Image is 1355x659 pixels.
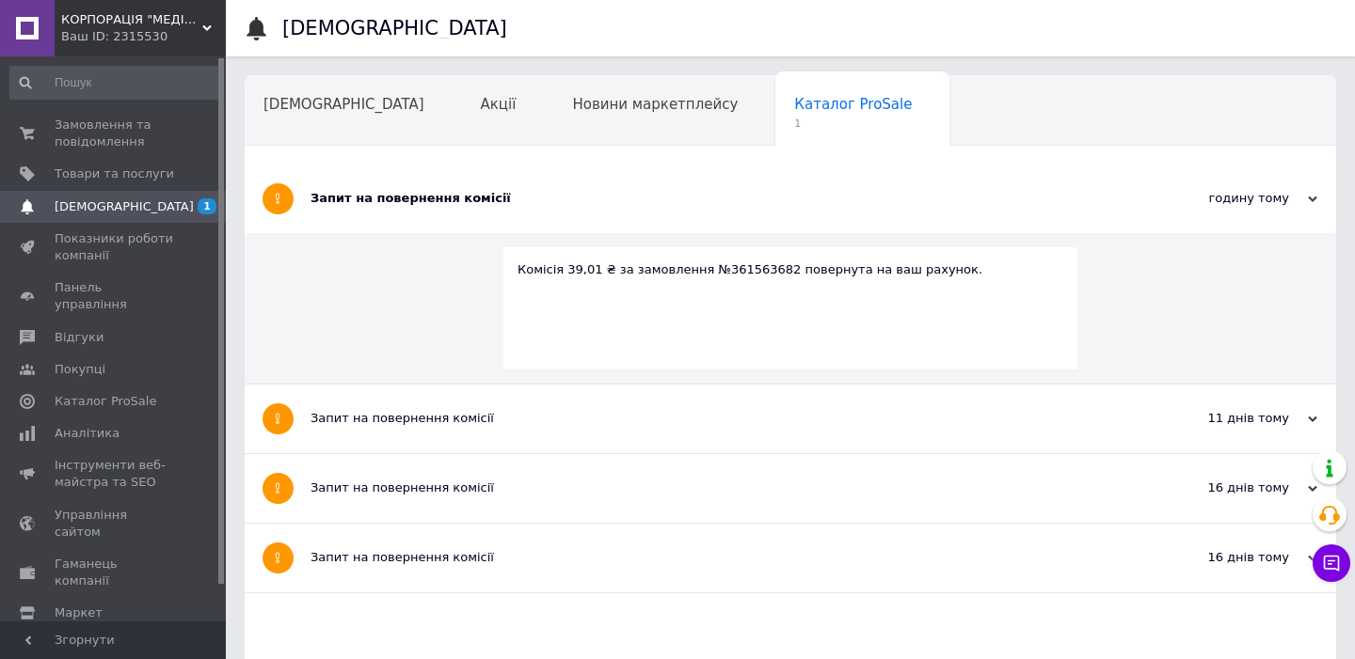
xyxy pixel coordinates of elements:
[198,198,216,214] span: 1
[55,279,174,313] span: Панель управління
[1129,190,1317,207] div: годину тому
[311,549,1129,566] div: Запит на повернення комісії
[55,230,174,264] span: Показники роботи компанії
[572,96,738,113] span: Новини маркетплейсу
[1129,549,1317,566] div: 16 днів тому
[1313,544,1350,582] button: Чат з покупцем
[263,96,424,113] span: [DEMOGRAPHIC_DATA]
[518,261,1063,278] div: Комісія 39,01 ₴ за замовлення №361563682 повернута на ваш рахунок.
[55,425,120,442] span: Аналітика
[55,556,174,589] span: Гаманець компанії
[55,329,104,346] span: Відгуки
[9,66,222,100] input: Пошук
[61,28,226,45] div: Ваш ID: 2315530
[55,604,103,621] span: Маркет
[794,117,912,131] span: 1
[311,479,1129,496] div: Запит на повернення комісії
[61,11,202,28] span: КОРПОРАЦІЯ "МЕДІСАН"
[1129,479,1317,496] div: 16 днів тому
[55,117,174,150] span: Замовлення та повідомлення
[481,96,517,113] span: Акції
[55,361,105,378] span: Покупці
[1129,410,1317,427] div: 11 днів тому
[55,457,174,491] span: Інструменти веб-майстра та SEO
[55,507,174,541] span: Управління сайтом
[282,17,507,39] h1: [DEMOGRAPHIC_DATA]
[55,393,156,410] span: Каталог ProSale
[311,410,1129,427] div: Запит на повернення комісії
[311,190,1129,207] div: Запит на повернення комісії
[55,198,194,215] span: [DEMOGRAPHIC_DATA]
[794,96,912,113] span: Каталог ProSale
[55,165,174,182] span: Товари та послуги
